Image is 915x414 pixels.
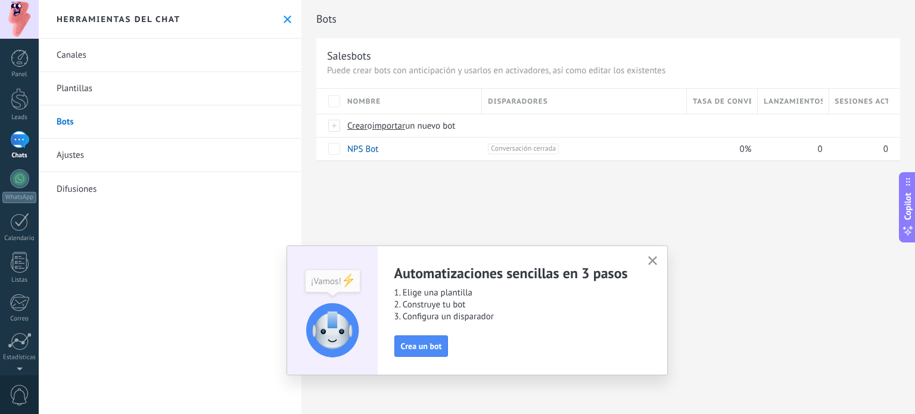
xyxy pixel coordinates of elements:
[2,276,37,284] div: Listas
[327,49,371,63] div: Salesbots
[39,172,301,206] a: Difusiones
[394,335,449,357] button: Crea un bot
[758,114,823,137] div: Bots
[368,120,372,132] span: o
[39,139,301,172] a: Ajustes
[2,152,37,160] div: Chats
[394,299,634,311] span: 2. Construye tu bot
[39,105,301,139] a: Bots
[347,120,368,132] span: Crear
[347,96,381,107] span: Nombre
[327,65,889,76] p: Puede crear bots con anticipación y usarlos en activadores, así como editar los existentes
[2,114,37,122] div: Leads
[394,311,634,323] span: 3. Configura un disparador
[405,120,455,132] span: un nuevo bot
[687,138,752,160] div: 0%
[883,144,888,155] span: 0
[394,287,634,299] span: 1. Elige una plantilla
[829,138,888,160] div: 0
[817,144,822,155] span: 0
[316,7,900,31] h2: Bots
[2,235,37,242] div: Calendario
[2,71,37,79] div: Panel
[902,192,914,220] span: Copilot
[401,342,442,350] span: Crea un bot
[488,96,547,107] span: Disparadores
[488,144,559,154] span: Conversación cerrada
[758,138,823,160] div: 0
[739,144,751,155] span: 0%
[372,120,406,132] span: importar
[2,192,36,203] div: WhatsApp
[347,144,378,155] a: NPS Bot
[394,264,634,282] h2: Automatizaciones sencillas en 3 pasos
[693,96,751,107] span: Tasa de conversión
[835,96,888,107] span: Sesiones activas
[39,39,301,72] a: Canales
[764,96,822,107] span: Lanzamientos totales
[2,354,37,362] div: Estadísticas
[829,114,888,137] div: Bots
[57,14,180,24] h2: Herramientas del chat
[39,72,301,105] a: Plantillas
[2,315,37,323] div: Correo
